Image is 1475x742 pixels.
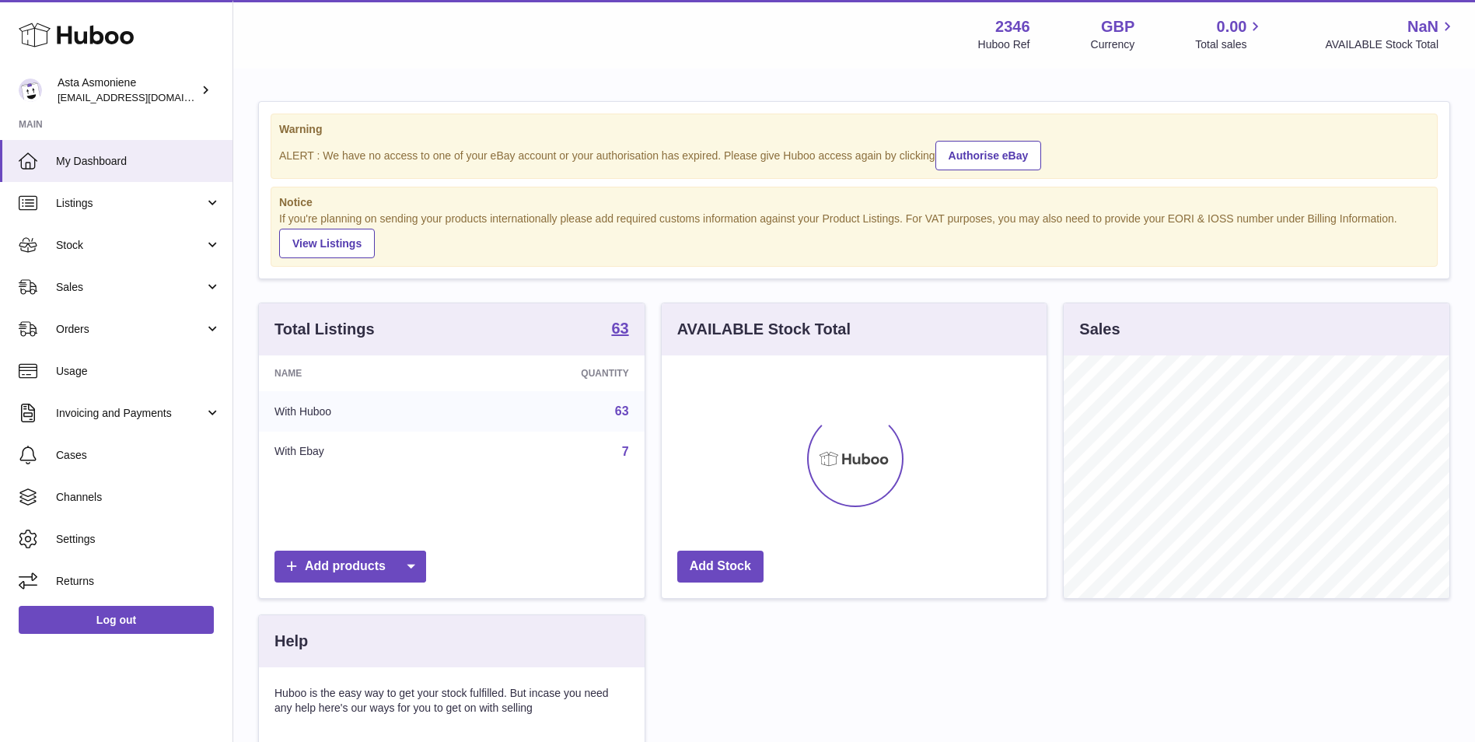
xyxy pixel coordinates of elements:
a: Authorise eBay [935,141,1042,170]
a: 0.00 Total sales [1195,16,1264,52]
div: Currency [1091,37,1135,52]
td: With Huboo [259,391,462,432]
div: Huboo Ref [978,37,1030,52]
div: If you're planning on sending your products internationally please add required customs informati... [279,212,1429,258]
a: 7 [622,445,629,458]
strong: GBP [1101,16,1134,37]
div: Asta Asmoniene [58,75,197,105]
span: Channels [56,490,221,505]
a: 63 [611,320,628,339]
a: Add products [274,551,426,583]
span: Listings [56,196,204,211]
td: With Ebay [259,432,462,472]
a: Add Stock [677,551,764,583]
span: Total sales [1195,37,1264,52]
a: View Listings [279,229,375,258]
span: Returns [56,574,221,589]
h3: Help [274,631,308,652]
strong: 2346 [995,16,1030,37]
span: 0.00 [1217,16,1247,37]
span: NaN [1407,16,1438,37]
span: [EMAIL_ADDRESS][DOMAIN_NAME] [58,91,229,103]
span: Settings [56,532,221,547]
span: My Dashboard [56,154,221,169]
img: internalAdmin-2346@internal.huboo.com [19,79,42,102]
strong: 63 [611,320,628,336]
th: Quantity [462,355,644,391]
strong: Notice [279,195,1429,210]
h3: AVAILABLE Stock Total [677,319,851,340]
span: Usage [56,364,221,379]
span: Cases [56,448,221,463]
strong: Warning [279,122,1429,137]
span: AVAILABLE Stock Total [1325,37,1456,52]
h3: Total Listings [274,319,375,340]
a: 63 [615,404,629,418]
span: Orders [56,322,204,337]
span: Sales [56,280,204,295]
th: Name [259,355,462,391]
div: ALERT : We have no access to one of your eBay account or your authorisation has expired. Please g... [279,138,1429,170]
span: Stock [56,238,204,253]
h3: Sales [1079,319,1120,340]
a: NaN AVAILABLE Stock Total [1325,16,1456,52]
a: Log out [19,606,214,634]
span: Invoicing and Payments [56,406,204,421]
p: Huboo is the easy way to get your stock fulfilled. But incase you need any help here's our ways f... [274,686,629,716]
